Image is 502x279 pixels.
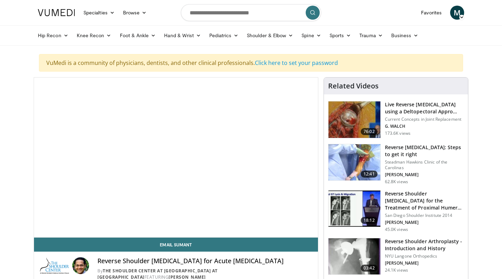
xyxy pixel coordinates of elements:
[387,28,423,42] a: Business
[385,190,464,211] h3: Reverse Shoulder [MEDICAL_DATA] for the Treatment of Proximal Humeral …
[417,6,446,20] a: Favorites
[328,191,380,227] img: Q2xRg7exoPLTwO8X4xMDoxOjA4MTsiGN.150x105_q85_crop-smart_upscale.jpg
[297,28,325,42] a: Spine
[328,101,464,138] a: 76:02 Live Reverse [MEDICAL_DATA] using a Deltopectoral Appro… Current Concepts in Joint Replacem...
[243,28,297,42] a: Shoulder & Elbow
[385,213,464,218] p: San Diego Shoulder Institute 2014
[385,260,464,266] p: [PERSON_NAME]
[328,144,380,181] img: 326034_0000_1.png.150x105_q85_crop-smart_upscale.jpg
[385,117,464,122] p: Current Concepts in Joint Replacement
[39,54,463,72] div: VuMedi is a community of physicians, dentists, and other clinical professionals.
[328,101,380,138] img: 684033_3.png.150x105_q85_crop-smart_upscale.jpg
[255,59,338,67] a: Click here to set your password
[328,82,379,90] h4: Related Videos
[97,257,312,265] h4: Reverse Shoulder [MEDICAL_DATA] for Acute [MEDICAL_DATA]
[385,172,464,178] p: [PERSON_NAME]
[328,238,380,275] img: zucker_4.png.150x105_q85_crop-smart_upscale.jpg
[328,238,464,275] a: 03:42 Reverse Shoulder Arthroplasty - Introduction and History NYU Langone Orthopedics [PERSON_NA...
[361,265,378,272] span: 03:42
[328,190,464,232] a: 18:12 Reverse Shoulder [MEDICAL_DATA] for the Treatment of Proximal Humeral … San Diego Shoulder ...
[385,267,408,273] p: 24.1K views
[385,227,408,232] p: 45.0K views
[361,128,378,135] span: 76:02
[34,238,318,252] a: Email Sumant
[385,101,464,115] h3: Live Reverse [MEDICAL_DATA] using a Deltopectoral Appro…
[40,257,69,274] img: The Shoulder Center at Baylor University Medical Center at Dallas
[72,257,89,274] img: Avatar
[328,144,464,185] a: 12:41 Reverse [MEDICAL_DATA]: Steps to get it right Steadman Hawkins Clinic of the Carolinas [PER...
[355,28,387,42] a: Trauma
[385,179,408,185] p: 62.8K views
[325,28,355,42] a: Sports
[181,4,321,21] input: Search topics, interventions
[73,28,116,42] a: Knee Recon
[79,6,119,20] a: Specialties
[385,238,464,252] h3: Reverse Shoulder Arthroplasty - Introduction and History
[385,159,464,171] p: Steadman Hawkins Clinic of the Carolinas
[119,6,151,20] a: Browse
[116,28,160,42] a: Foot & Ankle
[34,28,73,42] a: Hip Recon
[385,124,464,129] p: G. WALCH
[385,220,464,225] p: [PERSON_NAME]
[385,144,464,158] h3: Reverse [MEDICAL_DATA]: Steps to get it right
[205,28,243,42] a: Pediatrics
[361,171,378,178] span: 12:41
[450,6,464,20] a: M
[38,9,75,16] img: VuMedi Logo
[361,217,378,224] span: 18:12
[160,28,205,42] a: Hand & Wrist
[385,131,411,136] p: 173.6K views
[34,78,318,238] video-js: Video Player
[385,253,464,259] p: NYU Langone Orthopedics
